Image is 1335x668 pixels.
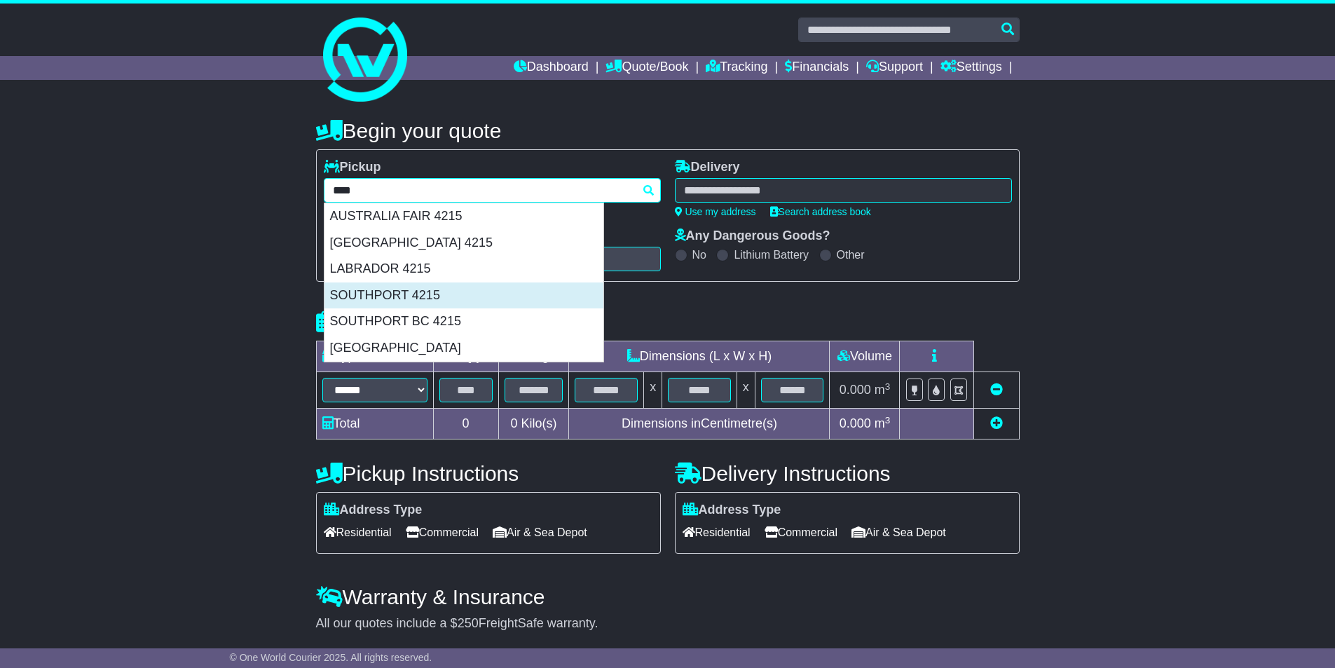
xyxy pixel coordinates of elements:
[324,230,603,257] div: [GEOGRAPHIC_DATA] 4215
[675,462,1020,485] h4: Delivery Instructions
[324,308,603,335] div: SOUTHPORT BC 4215
[683,503,781,518] label: Address Type
[706,56,767,80] a: Tracking
[316,585,1020,608] h4: Warranty & Insurance
[569,341,830,372] td: Dimensions (L x W x H)
[692,248,706,261] label: No
[324,335,603,362] div: [GEOGRAPHIC_DATA]
[675,229,830,244] label: Any Dangerous Goods?
[458,616,479,630] span: 250
[885,381,891,392] sup: 3
[316,119,1020,142] h4: Begin your quote
[324,282,603,309] div: SOUTHPORT 4215
[785,56,849,80] a: Financials
[875,416,891,430] span: m
[940,56,1002,80] a: Settings
[737,372,755,409] td: x
[510,416,517,430] span: 0
[990,416,1003,430] a: Add new item
[840,416,871,430] span: 0.000
[230,652,432,663] span: © One World Courier 2025. All rights reserved.
[493,522,587,543] span: Air & Sea Depot
[734,248,809,261] label: Lithium Battery
[324,503,423,518] label: Address Type
[851,522,946,543] span: Air & Sea Depot
[316,462,661,485] h4: Pickup Instructions
[765,522,837,543] span: Commercial
[866,56,923,80] a: Support
[644,372,662,409] td: x
[324,160,381,175] label: Pickup
[830,341,900,372] td: Volume
[316,409,433,439] td: Total
[316,311,492,334] h4: Package details |
[324,203,603,230] div: AUSTRALIA FAIR 4215
[316,341,433,372] td: Type
[675,160,740,175] label: Delivery
[605,56,688,80] a: Quote/Book
[683,522,751,543] span: Residential
[324,256,603,282] div: LABRADOR 4215
[770,206,871,217] a: Search address book
[837,248,865,261] label: Other
[406,522,479,543] span: Commercial
[433,409,498,439] td: 0
[885,415,891,425] sup: 3
[324,522,392,543] span: Residential
[875,383,891,397] span: m
[498,409,569,439] td: Kilo(s)
[990,383,1003,397] a: Remove this item
[840,383,871,397] span: 0.000
[514,56,589,80] a: Dashboard
[675,206,756,217] a: Use my address
[569,409,830,439] td: Dimensions in Centimetre(s)
[324,178,661,203] typeahead: Please provide city
[316,616,1020,632] div: All our quotes include a $ FreightSafe warranty.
